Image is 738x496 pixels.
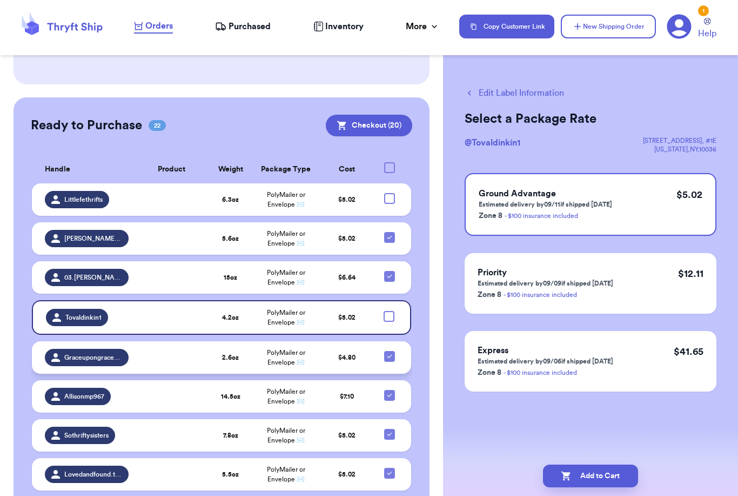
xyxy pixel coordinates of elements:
strong: 7.8 oz [223,432,238,439]
strong: 2.6 oz [222,354,239,361]
span: Express [478,346,508,355]
span: $ 5.02 [338,432,355,439]
span: Allisonmp967 [64,392,104,401]
a: Purchased [215,20,271,33]
a: - $100 insurance included [504,292,577,298]
p: $ 5.02 [676,187,702,202]
strong: 14.5 oz [221,393,240,400]
span: Ground Advantage [479,189,556,198]
a: - $100 insurance included [505,213,578,219]
span: Priority [478,268,507,277]
button: Checkout (20) [326,115,412,136]
div: [STREET_ADDRESS] , #1E [643,136,716,145]
span: $ 7.10 [340,393,354,400]
span: $ 6.64 [338,274,355,281]
span: PolyMailer or Envelope ✉️ [267,427,305,444]
button: Copy Customer Link [459,15,554,38]
strong: 5.5 oz [222,471,239,478]
p: Estimated delivery by 09/11 if shipped [DATE] [479,200,612,209]
span: Help [698,27,716,40]
span: Orders [145,19,173,32]
div: 1 [698,5,709,16]
p: Estimated delivery by 09/06 if shipped [DATE] [478,357,613,366]
th: Package Type [253,156,319,183]
span: Purchased [229,20,271,33]
span: PolyMailer or Envelope ✉️ [267,191,305,208]
th: Product [135,156,209,183]
span: PolyMailer or Envelope ✉️ [267,349,305,366]
button: Edit Label Information [465,87,564,100]
p: $ 41.65 [674,344,703,359]
strong: 5.6 oz [222,235,239,242]
span: $ 5.02 [338,196,355,203]
p: Estimated delivery by 09/09 if shipped [DATE] [478,279,613,288]
div: More [406,20,440,33]
span: PolyMailer or Envelope ✉️ [267,230,305,247]
span: Inventory [325,20,364,33]
span: PolyMailer or Envelope ✉️ [267,269,305,286]
span: PolyMailer or Envelope ✉️ [267,388,305,405]
span: Handle [45,164,70,175]
span: $ 5.02 [338,235,355,242]
span: $ 4.80 [338,354,355,361]
span: Zone 8 [478,369,501,376]
span: $ 5.02 [338,471,355,478]
span: Graceupongrace713 [64,353,122,362]
span: 22 [149,120,166,131]
span: PolyMailer or Envelope ✉️ [267,466,305,482]
strong: 4.2 oz [222,314,239,321]
span: @ Tovaldinkin1 [465,138,520,147]
span: PolyMailer or Envelope ✉️ [267,309,305,326]
th: Weight [209,156,253,183]
a: Inventory [313,20,364,33]
h2: Ready to Purchase [31,117,142,134]
span: Zone 8 [479,212,502,220]
strong: 15 oz [224,274,237,281]
span: Tovaldinkin1 [65,313,102,322]
span: [PERSON_NAME].arrows [64,234,122,243]
div: [US_STATE] , NY , 10036 [643,145,716,154]
span: $ 5.02 [338,314,355,321]
span: Zone 8 [478,291,501,299]
a: Help [698,18,716,40]
button: New Shipping Order [561,15,656,38]
span: 03.[PERSON_NAME] [64,273,122,282]
h2: Select a Package Rate [465,110,716,128]
span: Sothriftysisters [64,431,109,440]
strong: 6.3 oz [222,196,239,203]
a: 1 [667,14,692,39]
a: Orders [134,19,173,34]
a: - $100 insurance included [504,369,577,376]
p: $ 12.11 [678,266,703,281]
span: Lovedandfound.thrifted [64,470,122,479]
th: Cost [319,156,374,183]
span: Littlefethrifts [64,195,103,204]
button: Add to Cart [543,465,638,487]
